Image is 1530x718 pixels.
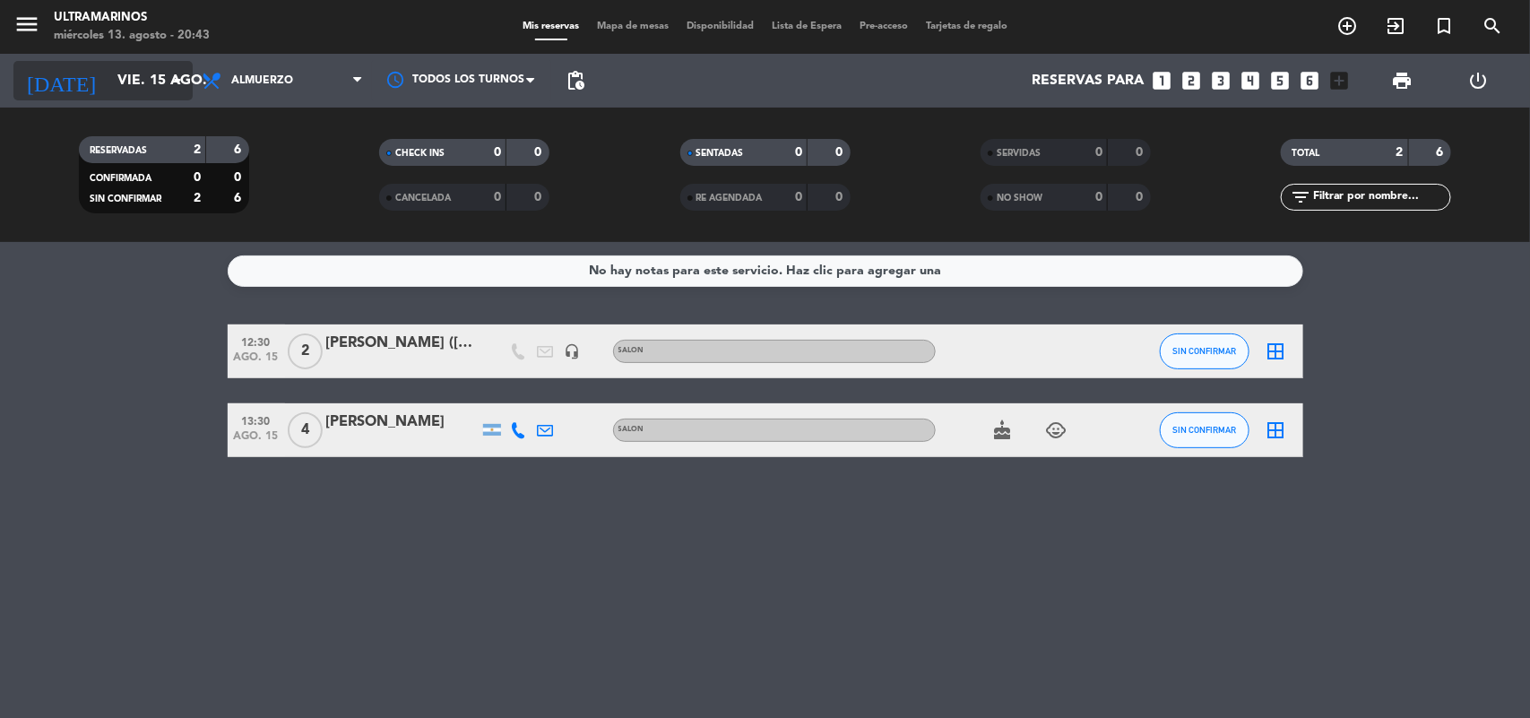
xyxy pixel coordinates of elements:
[395,149,445,158] span: CHECK INS
[90,195,161,203] span: SIN CONFIRMAR
[618,347,644,354] span: SALON
[565,343,581,359] i: headset_mic
[514,22,588,31] span: Mis reservas
[678,22,763,31] span: Disponibilidad
[618,426,644,433] span: SALON
[234,331,279,351] span: 12:30
[194,192,201,204] strong: 2
[1311,187,1450,207] input: Filtrar por nombre...
[1391,70,1413,91] span: print
[1210,69,1233,92] i: looks_3
[1266,420,1287,441] i: border_all
[90,174,151,183] span: CONFIRMADA
[565,70,586,91] span: pending_actions
[1033,73,1145,90] span: Reservas para
[1046,420,1068,441] i: child_care
[288,412,323,448] span: 4
[288,333,323,369] span: 2
[13,11,40,38] i: menu
[1292,149,1319,158] span: TOTAL
[835,191,846,203] strong: 0
[696,149,744,158] span: SENTADAS
[1136,191,1146,203] strong: 0
[1336,15,1358,37] i: add_circle_outline
[1136,146,1146,159] strong: 0
[326,411,479,434] div: [PERSON_NAME]
[494,146,501,159] strong: 0
[997,194,1042,203] span: NO SHOW
[13,61,108,100] i: [DATE]
[54,9,210,27] div: Ultramarinos
[494,191,501,203] strong: 0
[917,22,1016,31] span: Tarjetas de regalo
[1180,69,1204,92] i: looks_two
[997,149,1041,158] span: SERVIDAS
[1172,425,1236,435] span: SIN CONFIRMAR
[992,420,1014,441] i: cake
[54,27,210,45] div: miércoles 13. agosto - 20:43
[167,70,188,91] i: arrow_drop_down
[1482,15,1503,37] i: search
[234,430,279,451] span: ago. 15
[1433,15,1455,37] i: turned_in_not
[1266,341,1287,362] i: border_all
[326,332,479,355] div: [PERSON_NAME] ([PERSON_NAME])
[696,194,763,203] span: RE AGENDADA
[851,22,917,31] span: Pre-acceso
[589,261,941,281] div: No hay notas para este servicio. Haz clic para agregar una
[234,351,279,372] span: ago. 15
[1437,146,1448,159] strong: 6
[1299,69,1322,92] i: looks_6
[1095,191,1102,203] strong: 0
[795,191,802,203] strong: 0
[231,74,293,87] span: Almuerzo
[234,171,245,184] strong: 0
[1328,69,1352,92] i: add_box
[234,410,279,430] span: 13:30
[1160,333,1249,369] button: SIN CONFIRMAR
[1385,15,1406,37] i: exit_to_app
[1240,69,1263,92] i: looks_4
[1440,54,1517,108] div: LOG OUT
[1160,412,1249,448] button: SIN CONFIRMAR
[1467,70,1489,91] i: power_settings_new
[234,143,245,156] strong: 6
[1396,146,1404,159] strong: 2
[1172,346,1236,356] span: SIN CONFIRMAR
[795,146,802,159] strong: 0
[90,146,147,155] span: RESERVADAS
[588,22,678,31] span: Mapa de mesas
[194,171,201,184] strong: 0
[835,146,846,159] strong: 0
[1290,186,1311,208] i: filter_list
[1151,69,1174,92] i: looks_one
[1095,146,1102,159] strong: 0
[194,143,201,156] strong: 2
[1269,69,1292,92] i: looks_5
[763,22,851,31] span: Lista de Espera
[395,194,451,203] span: CANCELADA
[13,11,40,44] button: menu
[535,146,546,159] strong: 0
[234,192,245,204] strong: 6
[535,191,546,203] strong: 0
